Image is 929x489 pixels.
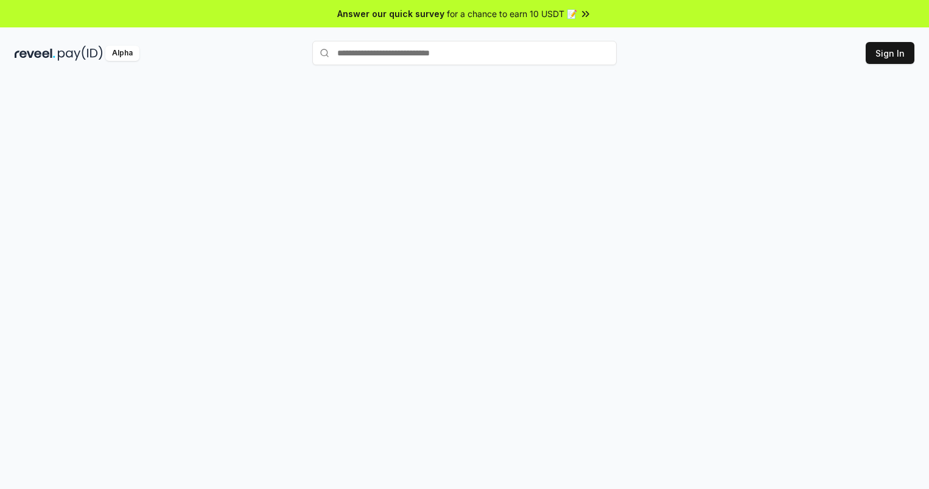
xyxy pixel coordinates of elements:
span: Answer our quick survey [337,7,444,20]
button: Sign In [866,42,914,64]
img: pay_id [58,46,103,61]
div: Alpha [105,46,139,61]
img: reveel_dark [15,46,55,61]
span: for a chance to earn 10 USDT 📝 [447,7,577,20]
